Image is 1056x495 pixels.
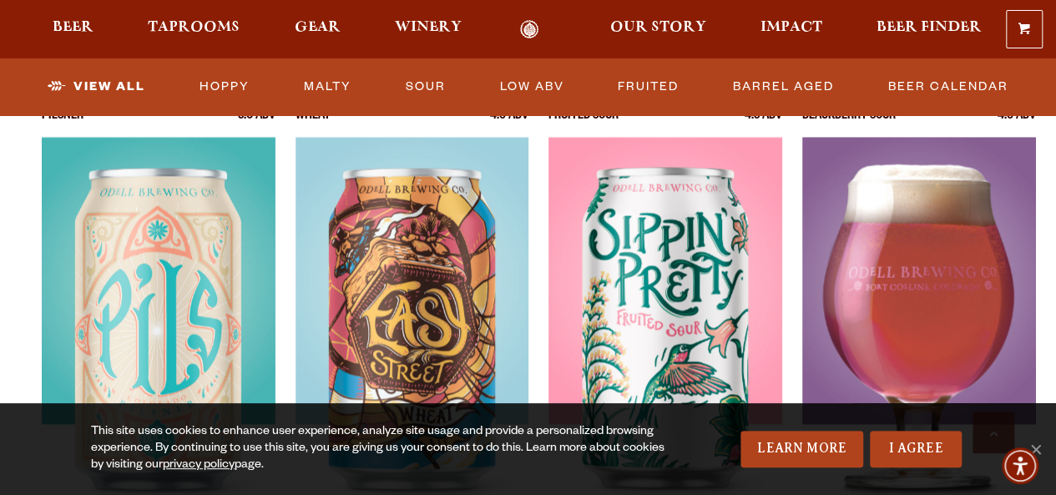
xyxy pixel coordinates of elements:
[726,68,841,106] a: Barrel Aged
[193,68,256,106] a: Hoppy
[163,459,235,472] a: privacy policy
[384,20,472,39] a: Winery
[866,20,993,39] a: Beer Finder
[997,110,1035,137] p: 4.6 ABV
[284,20,351,39] a: Gear
[42,20,104,39] a: Beer
[740,431,863,467] a: Learn More
[870,431,962,467] a: I Agree
[41,68,152,106] a: View All
[42,110,83,137] p: Pilsner
[238,110,275,137] p: 5.0 ABV
[493,68,570,106] a: Low ABV
[498,20,561,39] a: Odell Home
[802,110,896,137] p: Blackberry Sour
[297,68,358,106] a: Malty
[295,21,341,34] span: Gear
[399,68,452,106] a: Sour
[745,110,782,137] p: 4.5 ABV
[490,110,528,137] p: 4.6 ABV
[296,110,331,137] p: Wheat
[1002,447,1038,484] div: Accessibility Menu
[599,20,717,39] a: Our Story
[395,21,462,34] span: Winery
[877,21,982,34] span: Beer Finder
[882,68,1015,106] a: Beer Calendar
[548,110,619,137] p: Fruited Sour
[750,20,833,39] a: Impact
[148,21,240,34] span: Taprooms
[610,21,706,34] span: Our Story
[53,21,93,34] span: Beer
[91,424,675,474] div: This site uses cookies to enhance user experience, analyze site usage and provide a personalized ...
[760,21,822,34] span: Impact
[611,68,685,106] a: Fruited
[137,20,250,39] a: Taprooms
